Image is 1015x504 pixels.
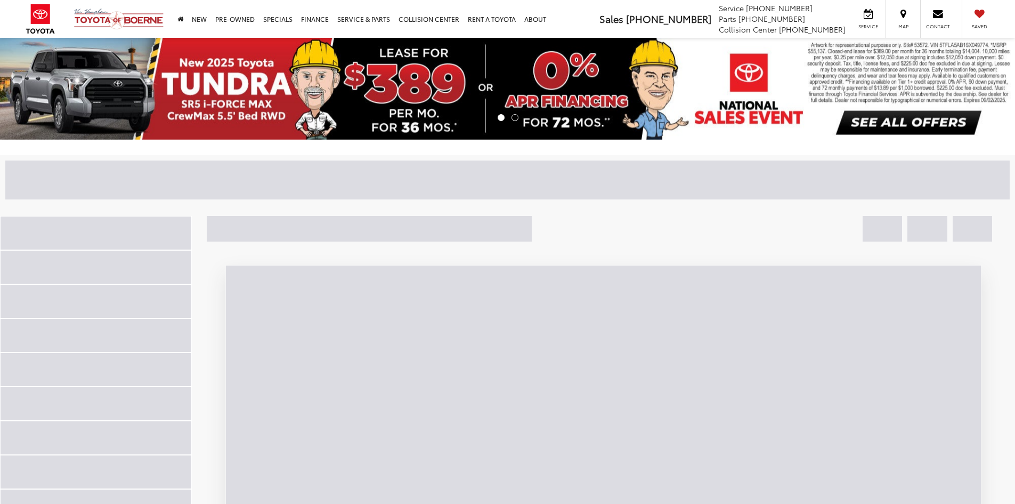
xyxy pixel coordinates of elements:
span: Sales [599,12,623,26]
span: Service [719,3,744,13]
span: [PHONE_NUMBER] [626,12,711,26]
span: [PHONE_NUMBER] [746,3,813,13]
span: Service [856,23,880,30]
span: [PHONE_NUMBER] [738,13,805,24]
span: Contact [926,23,950,30]
img: Vic Vaughan Toyota of Boerne [74,8,164,30]
span: Map [891,23,915,30]
span: Parts [719,13,736,24]
span: Saved [968,23,991,30]
span: Collision Center [719,24,777,35]
span: [PHONE_NUMBER] [779,24,846,35]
